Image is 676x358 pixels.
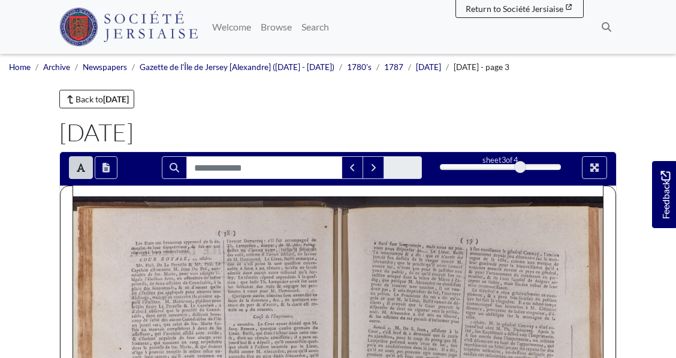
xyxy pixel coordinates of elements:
[298,275,300,279] span: à
[144,277,159,281] span: l'élection
[419,276,427,280] span: lettre
[198,244,203,248] span: lui
[465,237,471,244] span: 59
[421,247,427,254] span: .....
[378,278,379,282] span: ;
[347,62,372,72] a: 1780's
[292,242,300,247] span: Abr
[536,256,540,260] span: fur
[227,275,232,280] span: fey
[394,260,395,265] span: ;
[306,275,316,280] span: quef-
[142,263,143,267] span: .
[514,273,517,277] span: du
[268,279,284,283] span: Lemprière
[511,277,524,281] span: fupplié
[227,256,231,260] span: de
[69,156,93,179] button: Toggle text selection (Alt+T)
[267,266,277,270] span: témoin
[468,278,478,283] span: cepter
[140,62,334,72] a: Gazette de l'Île de Jersey [Alexandre] ([DATE] - [DATE])
[387,253,393,258] span: fon
[542,271,553,275] span: général
[372,253,385,257] span: jamais
[173,276,174,280] span: ,
[280,269,296,274] span: tribunal
[227,248,236,252] span: deftre
[303,260,313,265] span: conve-
[264,256,268,260] span: Le
[212,262,213,266] span: .
[304,251,316,256] span: faveur
[535,278,550,283] span: daigner
[59,118,617,147] h1: [DATE]
[412,266,417,271] span: que
[515,255,530,259] span: découvert
[276,238,280,242] span: fut
[264,239,265,243] span: :
[407,262,410,266] span: le
[164,272,192,276] span: [PERSON_NAME]
[425,253,431,257] span: que
[188,248,189,253] span: .
[224,230,230,236] span: 58
[191,244,194,248] span: &
[486,271,512,276] span: l'avancement
[372,268,382,273] span: yeux
[131,268,145,272] span: Capelain
[414,275,417,280] span: la
[162,156,187,179] button: Search
[299,265,303,269] span: ne
[468,274,482,278] span: ticulier
[209,239,212,244] span: la
[9,62,31,72] a: Home
[470,246,472,250] span: à
[515,262,541,267] span: bienveillance
[374,245,381,250] span: vons
[545,263,552,269] span: que
[306,265,314,269] span: feroit
[448,264,463,269] span: intenté
[228,271,239,275] span: admife
[163,240,177,244] span: beaucoup
[553,263,559,270] span: de
[131,245,142,250] span: marche
[95,156,117,179] button: Open transcription window
[216,271,219,275] span: il-
[466,4,563,14] span: Return to Société Jersiaise
[200,262,201,266] span: .
[416,62,441,72] a: [DATE]
[460,236,461,244] span: (
[418,254,422,261] span: le
[154,272,159,276] span: Ste
[543,252,558,257] span: l'ancien
[456,274,461,278] span: ca-
[479,260,497,265] span: gratitude
[438,276,471,281] span: [PERSON_NAME]
[227,266,236,271] span: nable
[184,276,200,280] span: affemblée
[268,238,273,242] span: s'il
[390,242,395,246] span: fort
[391,278,405,283] span: puifque
[255,262,262,266] span: point
[582,156,607,179] button: Full screen mode
[275,243,276,247] span: ,
[372,263,382,268] span: contre
[271,256,281,261] span: Lieut
[298,269,304,274] span: qu'à
[658,171,672,220] span: Feedback
[59,90,134,108] a: Back to[DATE]
[372,273,382,277] span: ractère
[412,262,422,266] span: procès
[452,250,464,255] span: Baitti
[378,241,385,245] span: duré
[260,279,265,284] span: Th
[268,262,271,266] span: là
[502,249,505,253] span: le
